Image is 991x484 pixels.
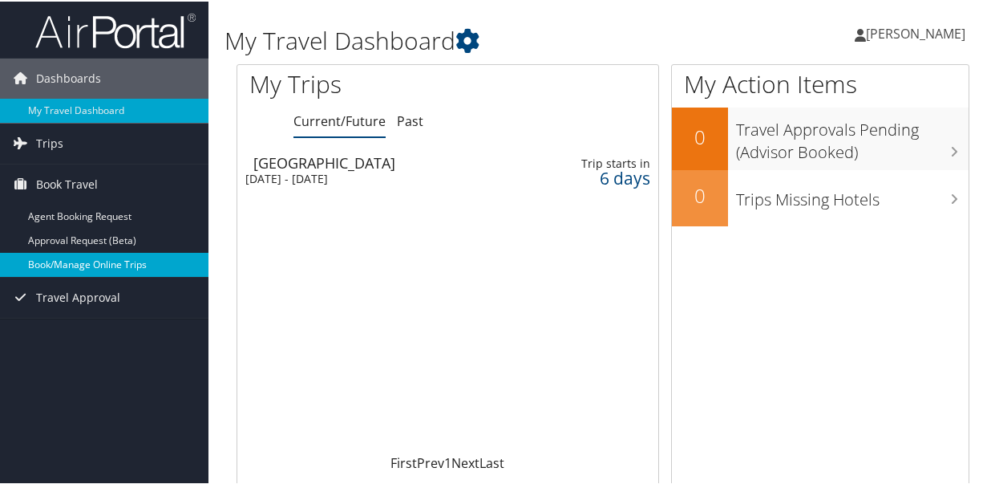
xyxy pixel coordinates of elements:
[417,453,444,470] a: Prev
[672,106,969,168] a: 0Travel Approvals Pending (Advisor Booked)
[224,22,729,56] h1: My Travel Dashboard
[253,154,508,169] div: [GEOGRAPHIC_DATA]
[36,276,120,316] span: Travel Approval
[672,66,969,100] h1: My Action Items
[672,122,728,149] h2: 0
[397,111,423,128] a: Past
[390,453,417,470] a: First
[293,111,386,128] a: Current/Future
[451,453,479,470] a: Next
[479,453,504,470] a: Last
[672,181,728,208] h2: 0
[855,8,981,56] a: [PERSON_NAME]
[249,66,471,100] h1: My Trips
[556,169,650,184] div: 6 days
[36,122,63,162] span: Trips
[866,23,965,41] span: [PERSON_NAME]
[736,109,969,162] h3: Travel Approvals Pending (Advisor Booked)
[36,57,101,97] span: Dashboards
[245,170,500,185] div: [DATE] - [DATE]
[444,453,451,470] a: 1
[736,179,969,209] h3: Trips Missing Hotels
[672,169,969,225] a: 0Trips Missing Hotels
[556,155,650,169] div: Trip starts in
[35,10,196,48] img: airportal-logo.png
[36,163,98,203] span: Book Travel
